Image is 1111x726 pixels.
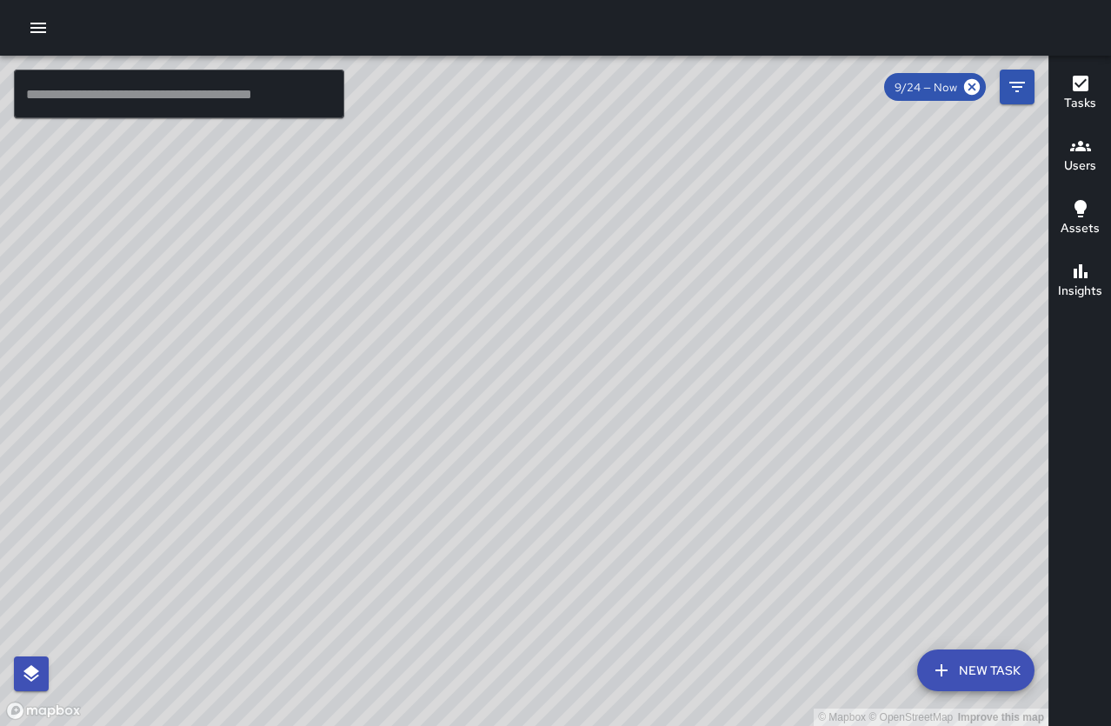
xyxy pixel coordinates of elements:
[1049,63,1111,125] button: Tasks
[1049,125,1111,188] button: Users
[1061,219,1100,238] h6: Assets
[917,649,1034,691] button: New Task
[1058,282,1102,301] h6: Insights
[884,73,986,101] div: 9/24 — Now
[884,80,968,95] span: 9/24 — Now
[1064,94,1096,113] h6: Tasks
[1064,157,1096,176] h6: Users
[1049,250,1111,313] button: Insights
[1000,70,1034,104] button: Filters
[1049,188,1111,250] button: Assets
